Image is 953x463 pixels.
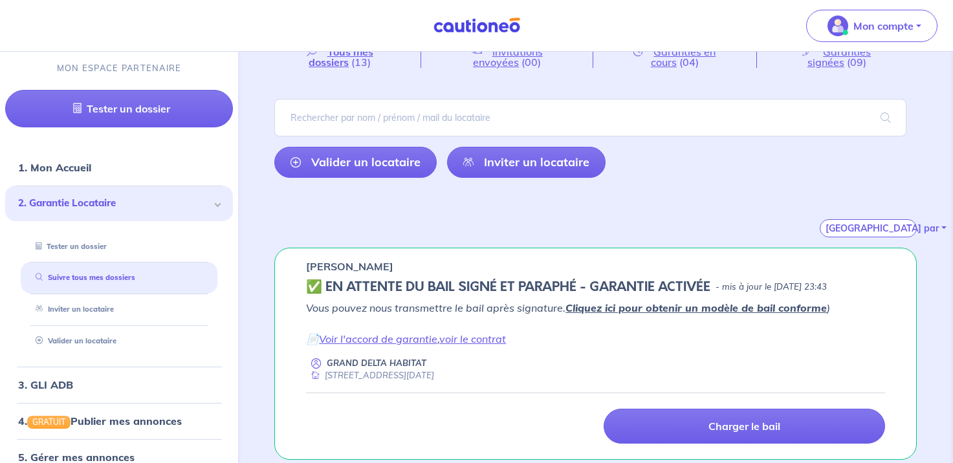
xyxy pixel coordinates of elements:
[847,56,866,69] span: (09)
[30,305,114,314] a: Inviter un locataire
[21,299,217,320] div: Inviter un locataire
[565,301,827,314] a: Cliquez ici pour obtenir un modèle de bail conforme
[716,281,827,294] p: - mis à jour le [DATE] 23:43
[18,161,91,174] a: 1. Mon Accueil
[274,99,906,136] input: Rechercher par nom / prénom / mail du locataire
[351,56,371,69] span: (13)
[30,241,107,250] a: Tester un dossier
[21,330,217,352] div: Valider un locataire
[473,45,543,69] span: Invitations envoyées
[274,147,437,178] a: Valider un locataire
[651,45,716,69] span: Garanties en cours
[820,219,917,237] button: [GEOGRAPHIC_DATA] par
[865,100,906,136] span: search
[18,414,182,427] a: 4.GRATUITPublier mes annonces
[5,371,233,397] div: 3. GLI ADB
[274,45,421,68] a: Tous mes dossiers(13)
[827,16,848,36] img: illu_account_valid_menu.svg
[5,90,233,127] a: Tester un dossier
[18,196,210,211] span: 2. Garantie Locataire
[57,62,182,74] p: MON ESPACE PARTENAIRE
[757,45,917,68] a: Garanties signées(09)
[708,420,780,433] p: Charger le bail
[327,357,426,369] p: GRAND DELTA HABITAT
[439,332,506,345] a: voir le contrat
[853,18,914,34] p: Mon compte
[421,45,593,68] a: Invitations envoyées(00)
[309,45,373,69] span: Tous mes dossiers
[593,45,756,68] a: Garanties en cours(04)
[447,147,606,178] a: Inviter un locataire
[306,301,830,314] em: Vous pouvez nous transmettre le bail après signature. )
[306,279,710,295] h5: ✅️️️ EN ATTENTE DU BAIL SIGNÉ ET PARAPHÉ - GARANTIE ACTIVÉE
[806,10,937,42] button: illu_account_valid_menu.svgMon compte
[807,45,871,69] span: Garanties signées
[306,259,393,274] p: [PERSON_NAME]
[306,369,434,382] div: [STREET_ADDRESS][DATE]
[319,332,437,345] a: Voir l'accord de garantie
[18,378,73,391] a: 3. GLI ADB
[5,407,233,433] div: 4.GRATUITPublier mes annonces
[521,56,541,69] span: (00)
[679,56,699,69] span: (04)
[306,332,506,345] em: 📄 ,
[30,336,116,345] a: Valider un locataire
[30,273,135,282] a: Suivre tous mes dossiers
[604,409,885,444] a: Charger le bail
[5,186,233,221] div: 2. Garantie Locataire
[428,17,525,34] img: Cautioneo
[306,279,885,295] div: state: CONTRACT-SIGNED, Context: IN-LANDLORD,IS-GL-CAUTION-IN-LANDLORD
[21,267,217,288] div: Suivre tous mes dossiers
[5,155,233,180] div: 1. Mon Accueil
[21,235,217,257] div: Tester un dossier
